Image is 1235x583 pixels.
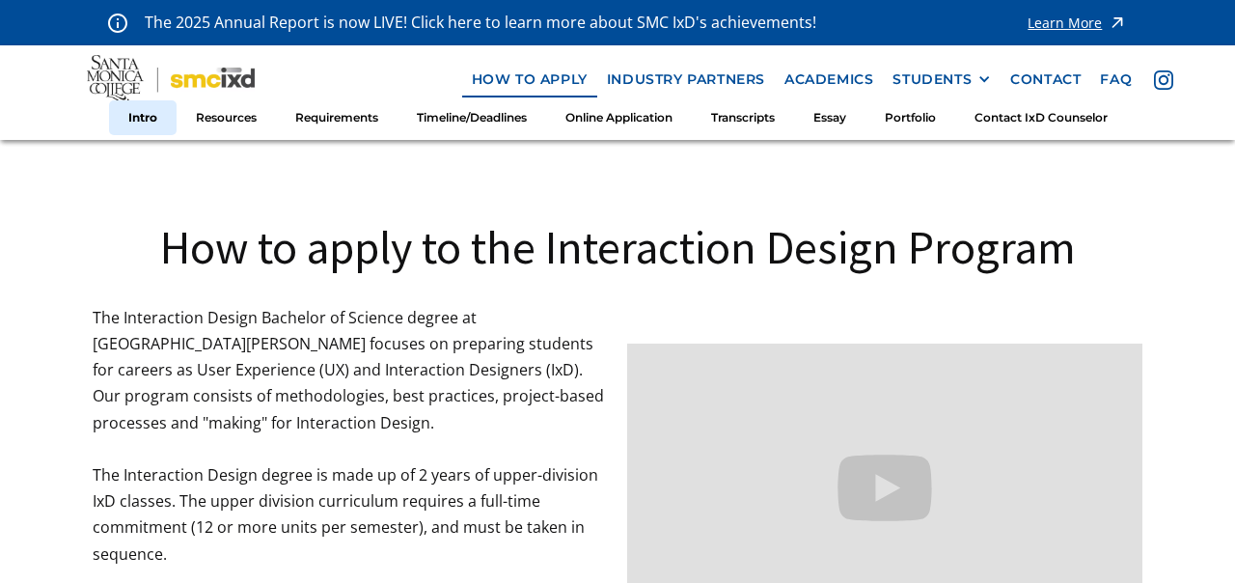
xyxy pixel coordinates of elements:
[546,100,692,136] a: Online Application
[1154,70,1173,90] img: icon - instagram
[93,305,608,568] p: The Interaction Design Bachelor of Science degree at [GEOGRAPHIC_DATA][PERSON_NAME] focuses on pr...
[1108,10,1127,36] img: icon - arrow - alert
[865,100,955,136] a: Portfolio
[108,13,127,33] img: icon - information - alert
[1028,16,1102,30] div: Learn More
[1090,62,1141,97] a: faq
[145,10,818,36] p: The 2025 Annual Report is now LIVE! Click here to learn more about SMC IxD's achievements!
[955,100,1127,136] a: Contact IxD Counselor
[892,71,972,88] div: STUDENTS
[177,100,276,136] a: Resources
[462,62,597,97] a: how to apply
[93,217,1142,277] h1: How to apply to the Interaction Design Program
[109,100,177,136] a: Intro
[276,100,398,136] a: Requirements
[1028,10,1127,36] a: Learn More
[87,55,256,104] img: Santa Monica College - SMC IxD logo
[775,62,883,97] a: Academics
[692,100,794,136] a: Transcripts
[1001,62,1090,97] a: contact
[892,71,991,88] div: STUDENTS
[597,62,775,97] a: industry partners
[794,100,865,136] a: Essay
[398,100,546,136] a: Timeline/Deadlines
